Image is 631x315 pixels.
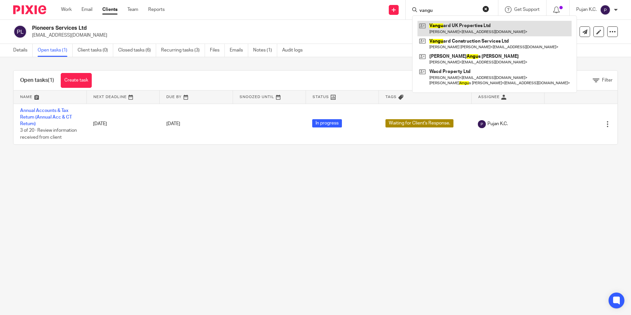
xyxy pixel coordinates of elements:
span: Pujan K.C. [487,121,508,127]
span: 3 of 20 · Review information received from client [20,128,77,140]
button: Clear [482,6,489,12]
a: Closed tasks (6) [118,44,156,57]
a: Details [13,44,33,57]
a: Email [82,6,92,13]
span: Filter [602,78,613,83]
a: Create task [61,73,92,88]
img: svg%3E [478,120,486,128]
input: Search [419,8,478,14]
span: Get Support [514,7,540,12]
span: (1) [48,78,54,83]
span: Snoozed Until [240,95,274,99]
a: Annual Accounts & Tax Return (Annual Acc & CT Return) [20,108,72,126]
a: Clients [102,6,117,13]
a: Emails [230,44,248,57]
a: Recurring tasks (3) [161,44,205,57]
img: svg%3E [13,25,27,39]
span: In progress [312,119,342,127]
h2: Pioneers Services Ltd [32,25,429,32]
td: [DATE] [86,104,159,144]
a: Reports [148,6,165,13]
a: Audit logs [282,44,308,57]
h1: Open tasks [20,77,54,84]
a: Files [210,44,225,57]
a: Team [127,6,138,13]
span: Status [313,95,329,99]
a: Work [61,6,72,13]
img: Pixie [13,5,46,14]
a: Notes (1) [253,44,277,57]
img: svg%3E [600,5,611,15]
a: Client tasks (0) [78,44,113,57]
span: Tags [385,95,397,99]
p: [EMAIL_ADDRESS][DOMAIN_NAME] [32,32,528,39]
span: Waiting for Client's Response. [385,119,453,127]
span: [DATE] [166,122,180,126]
p: Pujan K.C. [576,6,597,13]
a: Open tasks (1) [38,44,73,57]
